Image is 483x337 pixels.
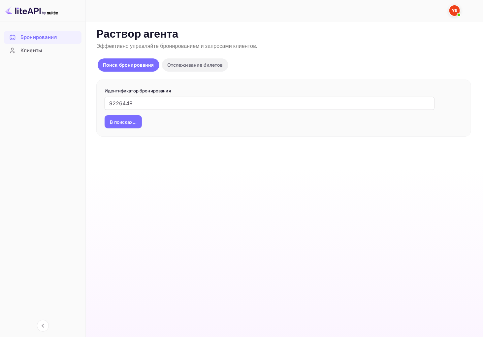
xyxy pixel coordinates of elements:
[4,31,81,43] a: Бронирования
[5,5,58,16] img: Логотип LiteAPI
[110,118,137,125] ya-tr-span: В поисках...
[96,27,178,42] ya-tr-span: Раствор агента
[167,62,223,68] ya-tr-span: Отслеживание билетов
[96,43,257,50] ya-tr-span: Эффективно управляйте бронированием и запросами клиентов.
[4,31,81,44] div: Бронирования
[105,115,142,128] button: В поисках...
[103,62,154,68] ya-tr-span: Поиск бронирования
[20,47,42,54] ya-tr-span: Клиенты
[449,5,460,16] img: Служба Поддержки Яндекса
[20,34,57,41] ya-tr-span: Бронирования
[4,44,81,56] a: Клиенты
[105,88,171,93] ya-tr-span: Идентификатор бронирования
[4,44,81,57] div: Клиенты
[105,97,435,110] input: Введите идентификатор бронирования (например, 63782194)
[37,320,49,332] button: Свернуть навигацию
